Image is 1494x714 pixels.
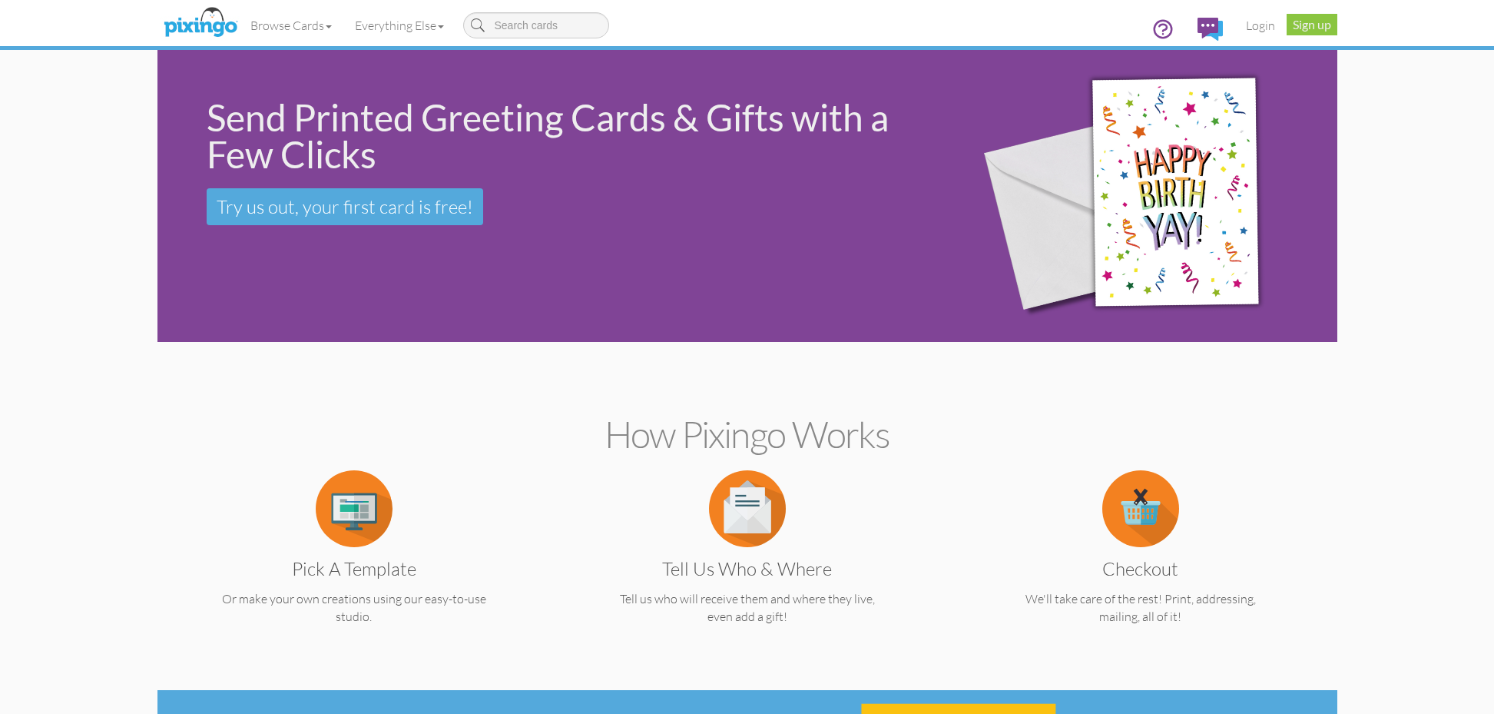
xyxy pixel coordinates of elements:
[974,500,1307,626] a: Checkout We'll take care of the rest! Print, addressing, mailing, all of it!
[463,12,609,38] input: Search cards
[592,559,903,579] h3: Tell us Who & Where
[184,414,1310,455] h2: How Pixingo works
[1287,14,1337,35] a: Sign up
[187,500,521,626] a: Pick a Template Or make your own creations using our easy-to-use studio.
[1234,6,1287,45] a: Login
[709,470,786,547] img: item.alt
[199,559,509,579] h3: Pick a Template
[974,590,1307,626] p: We'll take care of the rest! Print, addressing, mailing, all of it!
[187,590,521,626] p: Or make your own creations using our easy-to-use studio.
[581,590,914,626] p: Tell us who will receive them and where they live, even add a gift!
[217,195,473,218] span: Try us out, your first card is free!
[207,99,932,173] div: Send Printed Greeting Cards & Gifts with a Few Clicks
[160,4,241,42] img: pixingo logo
[956,28,1327,364] img: 942c5090-71ba-4bfc-9a92-ca782dcda692.png
[316,470,393,547] img: item.alt
[1102,470,1179,547] img: item.alt
[207,188,483,225] a: Try us out, your first card is free!
[343,6,455,45] a: Everything Else
[1198,18,1223,41] img: comments.svg
[581,500,914,626] a: Tell us Who & Where Tell us who will receive them and where they live, even add a gift!
[986,559,1296,579] h3: Checkout
[239,6,343,45] a: Browse Cards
